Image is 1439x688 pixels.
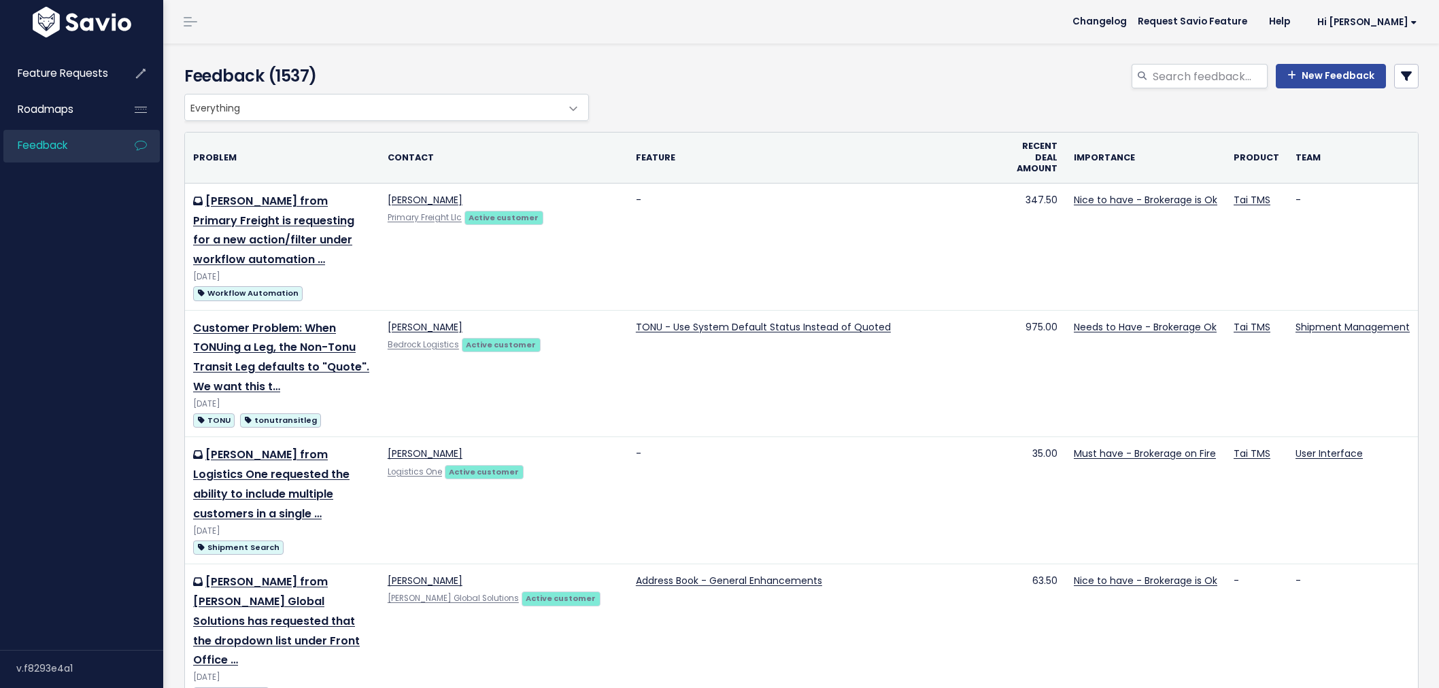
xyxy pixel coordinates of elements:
[193,284,303,301] a: Workflow Automation
[466,339,536,350] strong: Active customer
[388,339,459,350] a: Bedrock Logistics
[184,64,582,88] h4: Feedback (1537)
[1287,183,1418,310] td: -
[1074,447,1216,460] a: Must have - Brokerage on Fire
[1296,320,1410,334] a: Shipment Management
[1003,183,1066,310] td: 347.50
[1127,12,1258,32] a: Request Savio Feature
[1066,133,1225,183] th: Importance
[388,447,462,460] a: [PERSON_NAME]
[18,102,73,116] span: Roadmaps
[240,411,321,428] a: tonutransitleg
[379,133,628,183] th: Contact
[193,540,284,555] span: Shipment Search
[1317,17,1417,27] span: Hi [PERSON_NAME]
[526,593,596,604] strong: Active customer
[240,413,321,428] span: tonutransitleg
[1296,447,1363,460] a: User Interface
[193,320,369,394] a: Customer Problem: When TONUing a Leg, the Non-Tonu Transit Leg defaults to "Quote". We want this t…
[16,651,163,686] div: v.f8293e4a1
[1072,17,1127,27] span: Changelog
[193,193,354,267] a: [PERSON_NAME] from Primary Freight is requesting for a new action/filter under workflow automation …
[388,466,442,477] a: Logistics One
[1287,133,1418,183] th: Team
[193,524,371,538] div: [DATE]
[1074,193,1217,207] a: Nice to have - Brokerage is Ok
[449,466,519,477] strong: Active customer
[185,94,561,120] span: Everything
[1003,133,1066,183] th: Recent deal amount
[193,538,284,555] a: Shipment Search
[1234,193,1270,207] a: Tai TMS
[388,593,519,604] a: [PERSON_NAME] Global Solutions
[628,437,1003,564] td: -
[193,270,371,284] div: [DATE]
[1151,64,1268,88] input: Search feedback...
[193,574,360,668] a: [PERSON_NAME] from [PERSON_NAME] Global Solutions has requested that the dropdown list under Fron...
[1276,64,1386,88] a: New Feedback
[1234,320,1270,334] a: Tai TMS
[3,58,113,89] a: Feature Requests
[522,591,600,604] a: Active customer
[18,138,67,152] span: Feedback
[1074,574,1217,587] a: Nice to have - Brokerage is Ok
[29,7,135,37] img: logo-white.9d6f32f41409.svg
[1225,133,1287,183] th: Product
[388,212,462,223] a: Primary Freight Llc
[445,464,524,478] a: Active customer
[1258,12,1301,32] a: Help
[388,574,462,587] a: [PERSON_NAME]
[628,133,1003,183] th: Feature
[3,130,113,161] a: Feedback
[193,286,303,300] span: Workflow Automation
[3,94,113,125] a: Roadmaps
[193,670,371,685] div: [DATE]
[636,574,822,587] a: Address Book - General Enhancements
[1234,447,1270,460] a: Tai TMS
[1003,310,1066,437] td: 975.00
[184,94,589,121] span: Everything
[1074,320,1217,334] a: Needs to Have - Brokerage Ok
[469,212,539,223] strong: Active customer
[1301,12,1428,33] a: Hi [PERSON_NAME]
[193,413,235,428] span: TONU
[628,183,1003,310] td: -
[193,411,235,428] a: TONU
[185,133,379,183] th: Problem
[388,320,462,334] a: [PERSON_NAME]
[193,397,371,411] div: [DATE]
[388,193,462,207] a: [PERSON_NAME]
[1003,437,1066,564] td: 35.00
[462,337,541,351] a: Active customer
[636,320,891,334] a: TONU - Use System Default Status Instead of Quoted
[18,66,108,80] span: Feature Requests
[193,447,350,521] a: [PERSON_NAME] from Logistics One requested the ability to include multiple customers in a single …
[464,210,543,224] a: Active customer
